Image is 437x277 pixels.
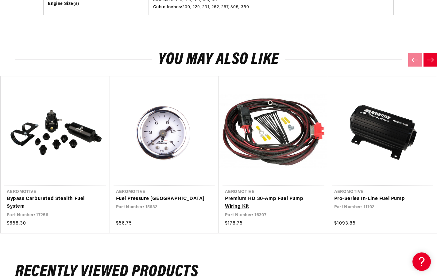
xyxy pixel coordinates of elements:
[116,195,207,203] a: Fuel Pressure [GEOGRAPHIC_DATA]
[423,53,437,67] button: Next slide
[15,52,422,67] h2: You may also like
[334,195,425,203] a: Pro-Series In-Line Fuel Pump
[225,195,316,211] a: Premium HD 30-Amp Fuel Pump Wiring Kit
[7,195,98,211] a: Bypass Carbureted Stealth Fuel System
[153,5,183,10] strong: Cubic Inches:
[408,53,422,67] button: Previous slide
